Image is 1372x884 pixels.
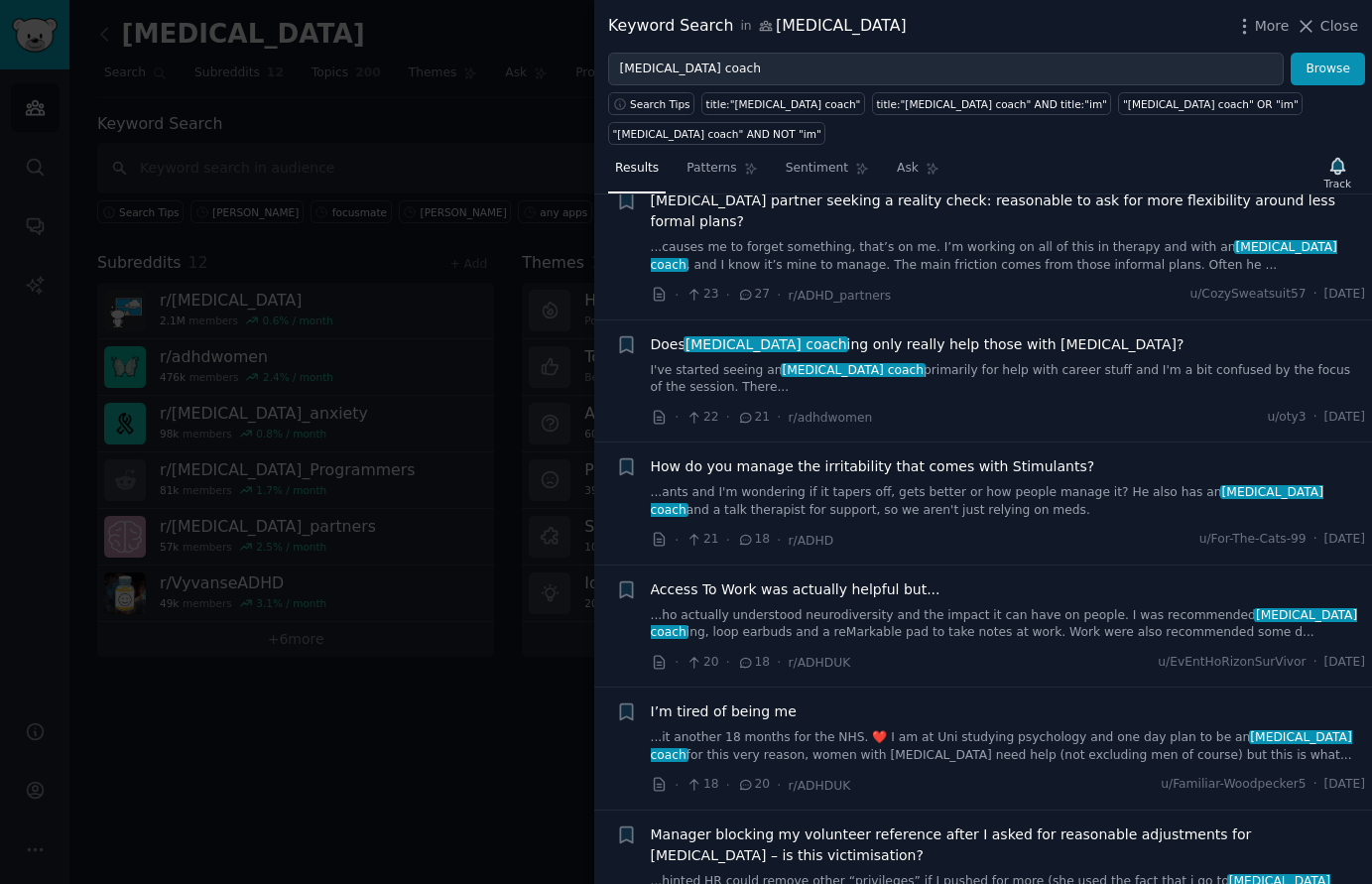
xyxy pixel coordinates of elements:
span: [MEDICAL_DATA] coach [651,240,1337,272]
span: in [740,18,751,36]
a: I’m tired of being me [651,701,797,722]
a: Does[MEDICAL_DATA] coaching only really help those with [MEDICAL_DATA]? [651,334,1185,355]
span: · [777,652,781,673]
div: Track [1324,177,1351,190]
button: Search Tips [608,92,694,115]
a: title:"[MEDICAL_DATA] coach" AND title:"im" [872,92,1112,115]
span: · [675,407,679,428]
input: Try a keyword related to your business [608,53,1284,86]
span: Patterns [686,160,736,178]
span: u/oty3 [1267,409,1306,427]
span: [DATE] [1324,409,1365,427]
span: u/EvEntHoRizonSurVivor [1158,654,1306,672]
span: · [1313,776,1317,794]
span: · [777,775,781,796]
span: · [1313,286,1317,304]
a: title:"[MEDICAL_DATA] coach" [701,92,865,115]
span: r/adhdwomen [789,411,873,425]
span: Does ing only really help those with [MEDICAL_DATA]? [651,334,1185,355]
span: u/Familiar-Woodpecker5 [1161,776,1306,794]
span: [MEDICAL_DATA] coach [651,485,1323,517]
span: 20 [737,776,770,794]
span: 23 [686,286,718,304]
a: "[MEDICAL_DATA] coach" AND NOT "im" [608,122,825,145]
span: Ask [897,160,919,178]
span: · [1313,531,1317,549]
a: ...ho actually understood neurodiversity and the impact it can have on people. I was recommended[... [651,607,1366,642]
span: [DATE] [1324,776,1365,794]
span: [DATE] [1324,286,1365,304]
a: "[MEDICAL_DATA] coach" OR "im" [1118,92,1303,115]
span: More [1255,16,1290,37]
span: 20 [686,654,718,672]
span: 18 [686,776,718,794]
span: · [675,775,679,796]
a: ...ants and I'm wondering if it tapers off, gets better or how people manage it? He also has an[M... [651,484,1366,519]
span: 21 [686,531,718,549]
span: · [1313,654,1317,672]
span: · [726,530,730,551]
span: 21 [737,409,770,427]
a: [MEDICAL_DATA] partner seeking a reality check: reasonable to ask for more flexibility around les... [651,190,1366,232]
span: 27 [737,286,770,304]
a: ...causes me to forget something, that’s on me. I’m working on all of this in therapy and with an... [651,239,1366,274]
span: 22 [686,409,718,427]
span: [DATE] [1324,654,1365,672]
a: Manager blocking my volunteer reference after I asked for reasonable adjustments for [MEDICAL_DAT... [651,824,1366,866]
a: How do you manage the irritability that comes with Stimulants? [651,456,1095,477]
span: 18 [737,531,770,549]
span: 18 [737,654,770,672]
span: · [726,775,730,796]
span: · [777,407,781,428]
a: I've started seeing an[MEDICAL_DATA] coachprimarily for help with career stuff and I'm a bit conf... [651,362,1366,397]
a: Access To Work was actually helpful but... [651,579,940,600]
span: u/For-The-Cats-99 [1199,531,1307,549]
div: "[MEDICAL_DATA] coach" OR "im" [1123,97,1299,111]
div: "[MEDICAL_DATA] coach" AND NOT "im" [613,127,821,141]
span: · [675,285,679,306]
span: [MEDICAL_DATA] coach [684,336,848,352]
span: [MEDICAL_DATA] coach [781,363,926,377]
span: · [726,652,730,673]
div: title:"[MEDICAL_DATA] coach" [706,97,861,111]
span: u/CozySweatsuit57 [1189,286,1306,304]
span: · [777,530,781,551]
a: ...it another 18 months for the NHS. ❤️ I am at Uni studying psychology and one day plan to be an... [651,729,1366,764]
div: title:"[MEDICAL_DATA] coach" AND title:"im" [876,97,1107,111]
span: · [1313,409,1317,427]
span: r/ADHDUK [789,656,851,670]
span: r/ADHD [789,534,834,548]
button: Browse [1291,53,1365,86]
span: Sentiment [786,160,848,178]
span: · [777,285,781,306]
a: Patterns [680,153,764,193]
a: Ask [890,153,946,193]
span: · [726,285,730,306]
span: [DATE] [1324,531,1365,549]
span: · [675,652,679,673]
a: Results [608,153,666,193]
button: More [1234,16,1290,37]
span: r/ADHD_partners [789,289,892,303]
button: Track [1317,152,1358,193]
span: [MEDICAL_DATA] coach [651,730,1352,762]
span: · [726,407,730,428]
div: Keyword Search [MEDICAL_DATA] [608,14,907,39]
span: r/ADHDUK [789,779,851,793]
span: Results [615,160,659,178]
span: Close [1320,16,1358,37]
span: · [675,530,679,551]
button: Close [1296,16,1358,37]
span: Search Tips [630,97,690,111]
a: Sentiment [779,153,876,193]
